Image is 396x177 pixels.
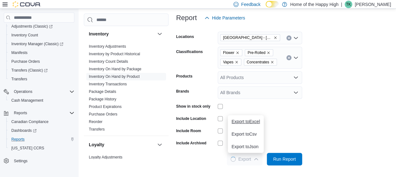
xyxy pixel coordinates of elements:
[11,157,30,165] a: Settings
[345,1,352,8] div: Teri Koole
[227,153,262,165] button: LoadingExport
[11,68,48,73] span: Transfers (Classic)
[202,12,248,24] button: Hide Parameters
[89,142,104,148] h3: Loyalty
[244,59,277,66] span: Concentrates
[89,52,140,57] span: Inventory by Product Historical
[232,119,260,124] span: Export to Excel
[232,131,260,137] span: Export to Csv
[9,118,74,126] span: Canadian Compliance
[273,156,296,162] span: Run Report
[89,89,116,94] span: Package Details
[6,126,77,135] a: Dashboards
[89,44,126,49] span: Inventory Adjustments
[89,112,118,117] a: Purchase Orders
[11,41,63,46] span: Inventory Manager (Classic)
[223,50,234,56] span: Flower
[220,59,241,66] span: Vapes
[13,1,41,8] img: Cova
[273,36,277,40] button: Remove Edmonton - Dovercourt - Pop's Cannabis from selection in this group
[11,146,44,151] span: [US_STATE] CCRS
[212,15,245,21] span: Hide Parameters
[11,98,43,103] span: Cash Management
[156,141,164,149] button: Loyalty
[89,90,116,94] a: Package Details
[89,75,140,79] a: Inventory On Hand by Product
[11,109,30,117] button: Reports
[6,57,77,66] button: Purchase Orders
[11,88,35,95] button: Operations
[11,50,27,55] span: Manifests
[14,110,27,115] span: Reports
[9,127,39,134] a: Dashboards
[89,127,105,132] span: Transfers
[14,158,27,164] span: Settings
[89,31,109,37] h3: Inventory
[1,156,77,165] button: Settings
[232,144,260,149] span: Export to Json
[6,31,77,40] button: Inventory Count
[176,141,206,146] label: Include Archived
[84,154,169,171] div: Loyalty
[176,89,189,94] label: Brands
[1,109,77,117] button: Reports
[9,40,66,48] a: Inventory Manager (Classic)
[6,66,77,75] a: Transfers (Classic)
[270,60,274,64] button: Remove Concentrates from selection in this group
[6,75,77,83] button: Transfers
[9,144,74,152] span: Washington CCRS
[14,89,32,94] span: Operations
[9,49,74,56] span: Manifests
[6,40,77,48] a: Inventory Manager (Classic)
[176,49,203,54] label: Classifications
[11,119,49,124] span: Canadian Compliance
[9,97,46,104] a: Cash Management
[293,55,298,60] button: Open list of options
[176,128,201,133] label: Include Room
[89,155,123,160] span: Loyalty Adjustments
[9,118,51,126] a: Canadian Compliance
[9,136,27,143] a: Reports
[293,35,298,40] button: Open list of options
[89,105,122,110] span: Product Expirations
[89,82,127,87] span: Inventory Transactions
[231,157,236,162] span: Loading
[266,1,279,8] input: Dark Mode
[89,60,128,64] a: Inventory Count Details
[6,144,77,153] button: [US_STATE] CCRS
[89,120,102,124] a: Reorder
[89,67,141,72] a: Inventory On Hand by Package
[9,67,50,74] a: Transfers (Classic)
[9,40,74,48] span: Inventory Manager (Classic)
[84,43,169,136] div: Inventory
[11,128,37,133] span: Dashboards
[176,104,210,109] label: Show in stock only
[9,49,30,56] a: Manifests
[286,35,291,40] button: Clear input
[9,58,74,65] span: Purchase Orders
[11,109,74,117] span: Reports
[247,59,269,65] span: Concentrates
[9,31,74,39] span: Inventory Count
[223,59,233,65] span: Vapes
[89,112,118,117] span: Purchase Orders
[267,153,302,165] button: Run Report
[355,1,391,8] p: [PERSON_NAME]
[231,153,258,165] span: Export
[241,1,260,8] span: Feedback
[6,48,77,57] button: Manifests
[228,115,264,128] button: Export toExcel
[9,97,74,104] span: Cash Management
[176,74,192,79] label: Products
[223,35,272,41] span: [GEOGRAPHIC_DATA] - [GEOGRAPHIC_DATA] - Pop's Cannabis
[293,90,298,95] button: Open list of options
[293,75,298,80] button: Open list of options
[236,51,239,55] button: Remove Flower from selection in this group
[176,34,194,39] label: Locations
[6,22,77,31] a: Adjustments (Classic)
[9,144,47,152] a: [US_STATE] CCRS
[9,23,55,30] a: Adjustments (Classic)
